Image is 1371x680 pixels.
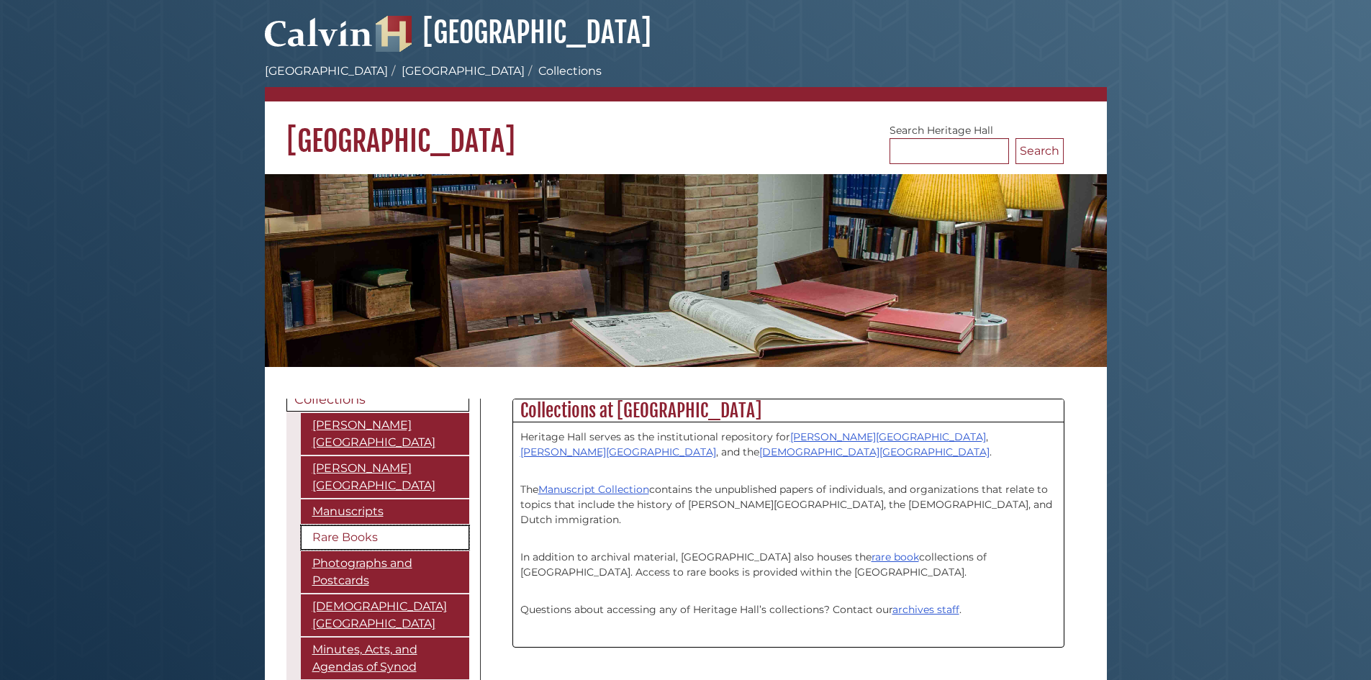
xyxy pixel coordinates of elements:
[376,14,651,50] a: [GEOGRAPHIC_DATA]
[525,63,602,80] li: Collections
[513,399,1064,422] h2: Collections at [GEOGRAPHIC_DATA]
[265,64,388,78] a: [GEOGRAPHIC_DATA]
[520,535,1056,580] p: In addition to archival material, [GEOGRAPHIC_DATA] also houses the collections of [GEOGRAPHIC_DA...
[301,456,469,498] a: [PERSON_NAME][GEOGRAPHIC_DATA]
[301,594,469,636] a: [DEMOGRAPHIC_DATA][GEOGRAPHIC_DATA]
[301,499,469,524] a: Manuscripts
[376,16,412,52] img: Hekman Library Logo
[892,603,959,616] a: archives staff
[872,550,919,563] a: rare book
[520,445,716,458] a: [PERSON_NAME][GEOGRAPHIC_DATA]
[294,391,366,407] span: Collections
[265,12,373,52] img: Calvin
[301,413,469,455] a: [PERSON_NAME][GEOGRAPHIC_DATA]
[520,467,1056,527] p: The contains the unpublished papers of individuals, and organizations that relate to topics that ...
[301,525,469,550] a: Rare Books
[301,638,469,679] a: Minutes, Acts, and Agendas of Synod
[265,63,1107,101] nav: breadcrumb
[759,445,990,458] a: [DEMOGRAPHIC_DATA][GEOGRAPHIC_DATA]
[402,64,525,78] a: [GEOGRAPHIC_DATA]
[520,430,1056,460] p: Heritage Hall serves as the institutional repository for , , and the .
[1015,138,1064,164] button: Search
[538,483,649,496] a: Manuscript Collection
[265,33,373,46] a: Calvin University
[520,587,1056,633] p: Questions about accessing any of Heritage Hall’s collections? Contact our .
[265,101,1107,159] h1: [GEOGRAPHIC_DATA]
[301,551,469,593] a: Photographs and Postcards
[790,430,986,443] a: [PERSON_NAME][GEOGRAPHIC_DATA]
